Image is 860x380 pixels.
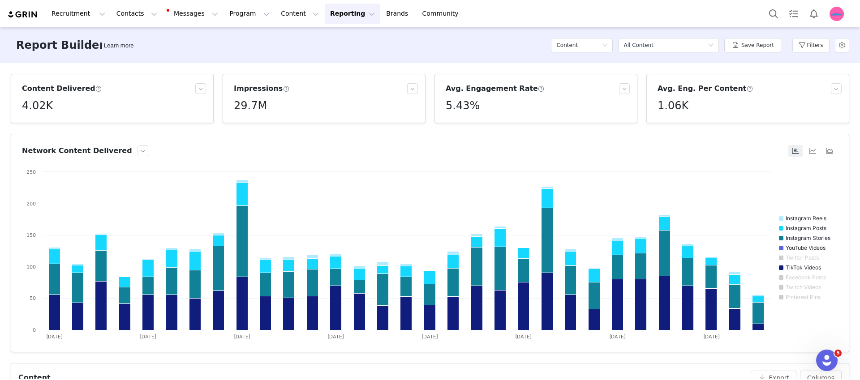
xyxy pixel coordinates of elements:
h3: Content Delivered [22,83,102,94]
text: TikTok Videos [786,264,821,271]
a: Community [417,4,468,24]
button: Messages [163,4,224,24]
iframe: Intercom live chat [816,350,838,371]
button: Save Report [724,38,781,52]
text: 250 [26,169,36,175]
text: Facebook Posts [786,274,826,281]
text: [DATE] [515,333,532,340]
button: Reporting [325,4,380,24]
text: [DATE] [140,333,156,340]
text: 0 [33,327,36,333]
button: Content [275,4,324,24]
text: Instagram Stories [786,235,830,241]
text: 200 [26,201,36,207]
text: [DATE] [327,333,344,340]
text: Instagram Reels [786,215,826,222]
h3: Impressions [234,83,289,94]
h5: 4.02K [22,98,53,114]
text: [DATE] [46,333,63,340]
span: 5 [834,350,842,357]
text: [DATE] [609,333,626,340]
div: All Content [623,38,653,52]
button: Contacts [111,4,163,24]
i: icon: down [602,43,607,49]
div: Tooltip anchor [102,41,135,50]
i: icon: down [708,43,714,49]
h5: Content [556,38,578,52]
text: Instagram Posts [786,225,826,231]
a: Tasks [784,4,804,24]
a: Brands [381,4,416,24]
img: grin logo [7,10,39,19]
button: Search [764,4,783,24]
text: 50 [30,295,36,301]
img: fd1cbe3e-7938-4636-b07e-8de74aeae5d6.jpg [830,7,844,21]
text: [DATE] [421,333,438,340]
h3: Avg. Engagement Rate [446,83,545,94]
h5: 5.43% [446,98,480,114]
text: Pinterest Pins [786,294,821,300]
text: YouTube Videos [786,244,826,251]
button: Filters [792,38,830,52]
h5: 1.06K [658,98,688,114]
text: Twitter Posts [786,254,819,261]
h5: 29.7M [234,98,267,114]
h3: Report Builder [16,37,104,53]
text: [DATE] [234,333,250,340]
text: Twitch Videos [786,284,821,290]
button: Notifications [804,4,824,24]
button: Program [224,4,275,24]
text: [DATE] [703,333,720,340]
button: Recruitment [46,4,111,24]
h3: Avg. Eng. Per Content [658,83,753,94]
text: 100 [26,264,36,270]
button: Profile [824,7,853,21]
h3: Network Content Delivered [22,145,132,156]
text: 150 [26,232,36,238]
